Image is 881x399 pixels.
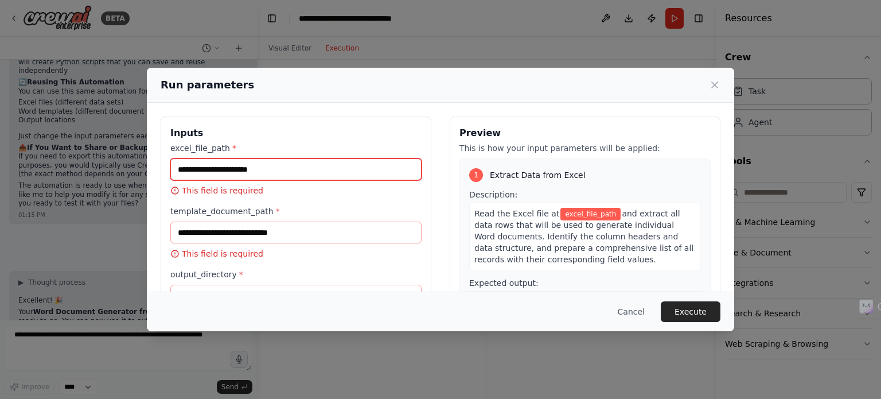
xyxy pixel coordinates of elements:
[459,142,711,154] p: This is how your input parameters will be applied:
[161,77,254,93] h2: Run parameters
[469,278,539,288] span: Expected output:
[170,206,422,217] label: template_document_path
[474,209,559,218] span: Read the Excel file at
[661,301,720,322] button: Execute
[170,142,422,154] label: excel_file_path
[170,185,422,196] p: This field is required
[170,248,422,259] p: This field is required
[474,209,693,264] span: and extract all data rows that will be used to generate individual Word documents. Identify the c...
[490,169,586,181] span: Extract Data from Excel
[459,126,711,140] h3: Preview
[170,126,422,140] h3: Inputs
[469,190,517,199] span: Description:
[469,168,483,182] div: 1
[609,301,654,322] button: Cancel
[560,208,621,220] span: Variable: excel_file_path
[170,269,422,280] label: output_directory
